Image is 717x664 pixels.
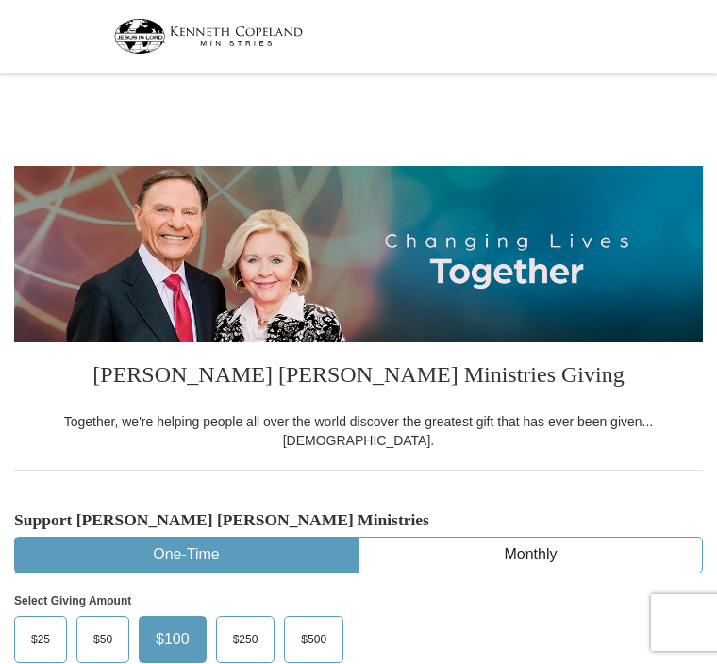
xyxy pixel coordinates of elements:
[14,412,703,450] div: Together, we're helping people all over the world discover the greatest gift that has ever been g...
[84,625,122,654] span: $50
[14,510,703,530] h5: Support [PERSON_NAME] [PERSON_NAME] Ministries
[22,625,59,654] span: $25
[14,594,131,607] strong: Select Giving Amount
[15,538,358,573] button: One-Time
[14,342,703,412] h3: [PERSON_NAME] [PERSON_NAME] Ministries Giving
[114,19,303,54] img: kcm-header-logo.svg
[359,538,702,573] button: Monthly
[224,625,268,654] span: $250
[292,625,336,654] span: $500
[146,625,199,654] span: $100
